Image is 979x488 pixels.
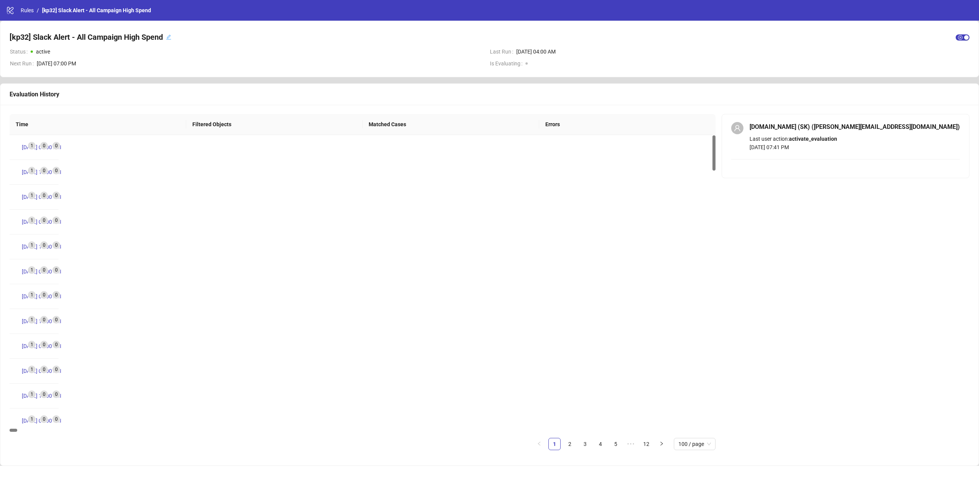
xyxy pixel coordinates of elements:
[37,59,483,68] span: [DATE] 07:00 PM
[564,438,576,450] a: 2
[595,438,606,450] a: 4
[655,438,668,450] li: Next Page
[40,241,48,249] sup: 0
[40,366,48,373] sup: 0
[674,438,716,450] div: Page Size
[490,59,525,68] span: Is Evaluating
[28,316,36,324] sup: 1
[31,267,33,273] span: 1
[28,341,36,348] sup: 1
[610,438,621,450] a: 5
[19,6,35,15] a: Rules
[52,192,60,199] sup: 0
[789,136,837,142] b: activate_evaluation
[655,438,668,450] button: right
[594,438,607,450] li: 4
[41,6,153,15] a: [kp32] Slack Alert - All Campaign High Spend
[10,89,969,99] div: Evaluation History
[16,216,67,228] a: [DATE] 04:00 AM
[186,114,363,135] th: Filtered Objects
[31,367,33,372] span: 1
[16,265,67,278] a: [DATE] 07:00 PM
[28,390,36,398] sup: 1
[31,392,33,397] span: 1
[533,438,545,450] li: Previous Page
[28,142,36,150] sup: 1
[539,114,716,135] th: Errors
[363,114,539,135] th: Matched Cases
[10,59,37,68] span: Next Run
[16,315,67,327] a: [DATE] 10:00 PM
[40,415,48,423] sup: 0
[10,47,31,56] span: Status
[40,341,48,348] sup: 0
[52,366,60,373] sup: 0
[640,438,652,450] li: 12
[40,216,48,224] sup: 0
[28,216,36,224] sup: 1
[31,218,33,223] span: 1
[734,125,741,132] span: user
[537,441,542,446] span: left
[516,47,969,56] span: [DATE] 04:00 AM
[28,415,36,423] sup: 1
[16,241,67,253] a: [DATE] 10:00 PM
[549,438,560,450] a: 1
[52,316,60,324] sup: 0
[28,241,36,249] sup: 1
[625,438,637,450] li: Next 5 Pages
[659,441,664,446] span: right
[641,438,652,450] a: 12
[52,291,60,299] sup: 0
[16,365,67,377] a: [DATE] 04:00 AM
[16,166,67,178] a: [DATE] 10:00 PM
[31,242,33,248] span: 1
[10,30,171,44] div: [kp32] Slack Alert - All Campaign High Spendedit
[52,216,60,224] sup: 0
[31,317,33,322] span: 1
[490,47,516,56] span: Last Run
[16,390,67,402] a: [DATE] 10:00 PM
[10,114,186,135] th: Time
[750,144,789,150] span: [DATE] 07:41 PM
[31,168,33,173] span: 1
[31,292,33,298] span: 1
[37,6,39,15] li: /
[52,142,60,150] sup: 0
[40,266,48,274] sup: 0
[625,438,637,450] span: •••
[16,415,67,427] a: [DATE] 07:00 PM
[16,141,67,153] a: [DATE] 04:00 AM
[31,193,33,198] span: 1
[52,415,60,423] sup: 0
[16,191,67,203] a: [DATE] 07:00 PM
[40,316,48,324] sup: 0
[31,143,33,148] span: 1
[40,291,48,299] sup: 0
[40,390,48,398] sup: 0
[31,342,33,347] span: 1
[750,136,837,142] span: Last user action:
[579,438,591,450] li: 3
[16,290,67,303] a: [DATE] 04:00 AM
[40,192,48,199] sup: 0
[533,438,545,450] button: left
[166,34,171,40] span: edit
[16,340,67,352] a: [DATE] 07:00 PM
[31,416,33,422] span: 1
[28,366,36,373] sup: 1
[28,167,36,174] sup: 1
[28,192,36,199] sup: 1
[750,122,960,132] div: [DOMAIN_NAME] (SK) ([PERSON_NAME][EMAIL_ADDRESS][DOMAIN_NAME])
[28,266,36,274] sup: 1
[52,341,60,348] sup: 0
[10,32,163,42] h4: [kp32] Slack Alert - All Campaign High Spend
[52,167,60,174] sup: 0
[52,241,60,249] sup: 0
[52,390,60,398] sup: 0
[678,438,711,450] span: 100 / page
[40,142,48,150] sup: 0
[40,167,48,174] sup: 0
